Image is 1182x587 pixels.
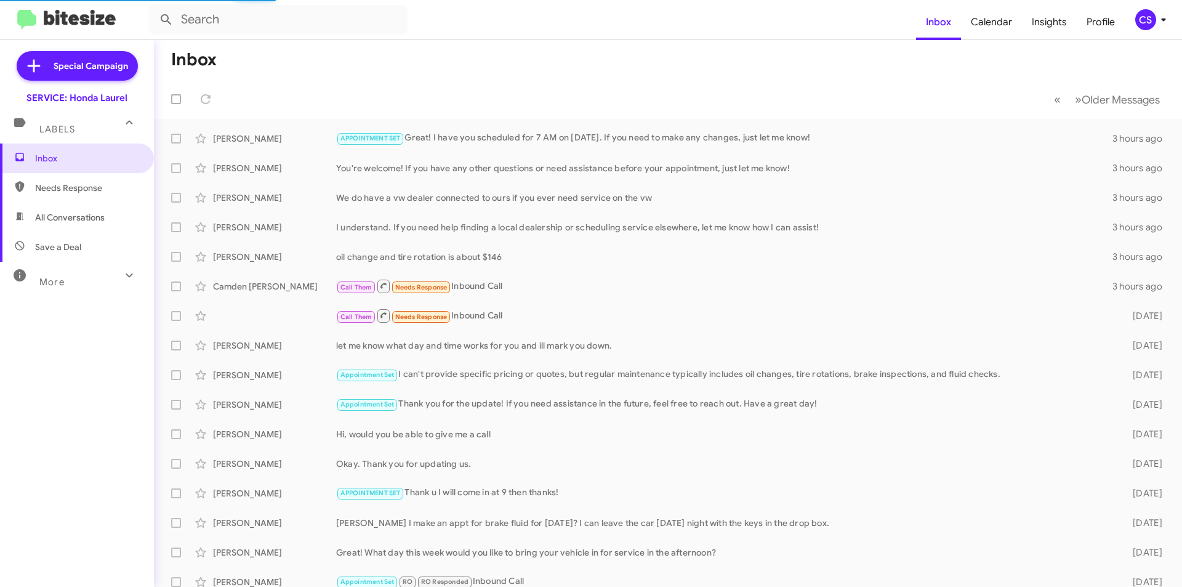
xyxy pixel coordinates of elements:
[213,369,336,381] div: [PERSON_NAME]
[340,371,395,379] span: Appointment Set
[1113,399,1172,411] div: [DATE]
[1112,132,1172,145] div: 3 hours ago
[35,152,140,164] span: Inbox
[1125,9,1168,30] button: CS
[340,283,372,291] span: Call Them
[340,489,401,497] span: APPOINTMENT SET
[213,132,336,145] div: [PERSON_NAME]
[1022,4,1077,40] a: Insights
[213,339,336,352] div: [PERSON_NAME]
[1112,280,1172,293] div: 3 hours ago
[1047,87,1068,112] button: Previous
[1113,487,1172,500] div: [DATE]
[149,5,408,34] input: Search
[1054,92,1061,107] span: «
[336,339,1113,352] div: let me know what day and time works for you and ill mark you down.
[1047,87,1167,112] nav: Page navigation example
[336,192,1112,204] div: We do have a vw dealer connected to ours if you ever need service on the vw
[336,251,1112,263] div: oil change and tire rotation is about $146
[213,221,336,233] div: [PERSON_NAME]
[213,399,336,411] div: [PERSON_NAME]
[421,578,468,586] span: RO Responded
[336,486,1113,500] div: Thank u I will come in at 9 then thanks!
[213,458,336,470] div: [PERSON_NAME]
[336,278,1112,294] div: Inbound Call
[340,134,401,142] span: APPOINTMENT SET
[336,397,1113,411] div: Thank you for the update! If you need assistance in the future, feel free to reach out. Have a gr...
[1113,517,1172,529] div: [DATE]
[340,400,395,408] span: Appointment Set
[1113,428,1172,440] div: [DATE]
[1112,162,1172,174] div: 3 hours ago
[961,4,1022,40] a: Calendar
[213,517,336,529] div: [PERSON_NAME]
[213,162,336,174] div: [PERSON_NAME]
[1113,369,1172,381] div: [DATE]
[1112,251,1172,263] div: 3 hours ago
[336,368,1113,382] div: I can't provide specific pricing or quotes, but regular maintenance typically includes oil change...
[54,60,128,72] span: Special Campaign
[1113,339,1172,352] div: [DATE]
[403,578,412,586] span: RO
[916,4,961,40] a: Inbox
[17,51,138,81] a: Special Campaign
[336,458,1113,470] div: Okay. Thank you for updating us.
[336,308,1113,323] div: Inbound Call
[35,241,81,253] span: Save a Deal
[213,487,336,500] div: [PERSON_NAME]
[336,428,1113,440] div: Hi, would you be able to give me a call
[1067,87,1167,112] button: Next
[213,192,336,204] div: [PERSON_NAME]
[213,428,336,440] div: [PERSON_NAME]
[39,277,65,288] span: More
[213,546,336,559] div: [PERSON_NAME]
[395,283,448,291] span: Needs Response
[340,313,372,321] span: Call Them
[1135,9,1156,30] div: CS
[39,124,75,135] span: Labels
[26,92,127,104] div: SERVICE: Honda Laurel
[336,221,1112,233] div: I understand. If you need help finding a local dealership or scheduling service elsewhere, let me...
[35,182,140,194] span: Needs Response
[171,50,217,70] h1: Inbox
[395,313,448,321] span: Needs Response
[35,211,105,224] span: All Conversations
[1112,221,1172,233] div: 3 hours ago
[1113,546,1172,559] div: [DATE]
[336,546,1113,559] div: Great! What day this week would you like to bring your vehicle in for service in the afternoon?
[213,251,336,263] div: [PERSON_NAME]
[1082,93,1160,107] span: Older Messages
[1113,310,1172,322] div: [DATE]
[1113,458,1172,470] div: [DATE]
[336,131,1112,145] div: Great! I have you scheduled for 7 AM on [DATE]. If you need to make any changes, just let me know!
[336,517,1113,529] div: [PERSON_NAME] I make an appt for brake fluid for [DATE]? I can leave the car [DATE] night with th...
[1112,192,1172,204] div: 3 hours ago
[1077,4,1125,40] a: Profile
[340,578,395,586] span: Appointment Set
[213,280,336,293] div: Camden [PERSON_NAME]
[1075,92,1082,107] span: »
[336,162,1112,174] div: You're welcome! If you have any other questions or need assistance before your appointment, just ...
